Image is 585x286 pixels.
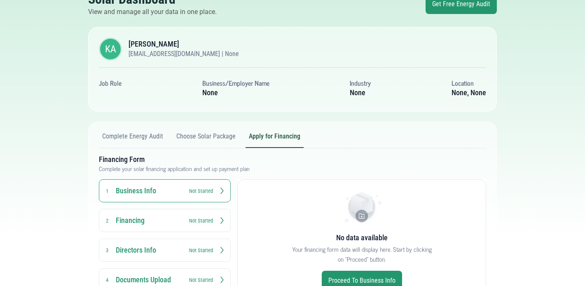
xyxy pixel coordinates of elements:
[129,40,239,48] h3: [PERSON_NAME]
[116,186,182,196] h3: Business Info
[289,244,434,264] p: Your financing form data will display here. Start by clicking on “Proceed” button.
[350,88,371,98] h6: None
[106,277,108,283] small: 4
[189,246,213,254] small: Not Started
[452,88,486,98] h6: None, None
[189,217,213,225] small: Not Started
[88,7,217,17] p: View and manage all your data in one place.
[99,164,486,173] p: Complete your solar financing application and set up payment plan
[99,155,486,164] h3: Financing Form
[189,276,213,284] small: Not Started
[105,42,116,56] span: KA
[173,132,239,148] button: Choose Solar Package
[342,192,381,226] img: Empty Icon
[116,275,182,285] h3: Documents Upload
[189,187,213,195] small: Not Started
[116,245,182,255] h3: Directors Info
[99,132,166,148] button: Complete Energy Audit
[202,78,269,88] h3: Business/Employer Name
[106,188,108,194] small: 1
[202,88,269,98] h6: None
[99,78,122,88] h3: Job Role
[452,78,486,88] h3: Location
[99,209,231,232] button: Financing 2 Not Started
[106,247,108,253] small: 3
[99,239,231,262] button: Directors Info 3 Not Started
[129,50,239,58] h6: [EMAIL_ADDRESS][DOMAIN_NAME] | None
[246,132,304,148] button: Apply for Financing
[106,218,108,224] small: 2
[99,179,231,202] button: Business Info 1 Not Started
[350,78,371,88] h3: Industry
[116,216,182,225] h3: Financing
[336,233,388,243] h3: No data available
